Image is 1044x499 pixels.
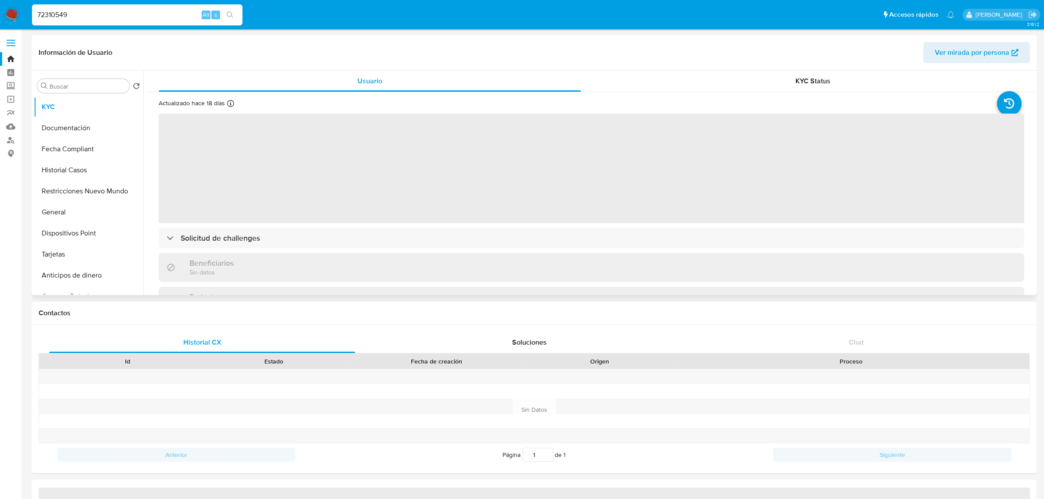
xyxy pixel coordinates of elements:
[34,139,143,160] button: Fecha Compliant
[133,82,140,92] button: Volver al orden por defecto
[34,181,143,202] button: Restricciones Nuevo Mundo
[189,268,234,276] p: Sin datos
[34,118,143,139] button: Documentación
[39,48,112,57] h1: Información de Usuario
[41,82,48,89] button: Buscar
[203,11,210,19] span: Alt
[34,223,143,244] button: Dispositivos Point
[34,265,143,286] button: Anticipos de dinero
[849,337,864,347] span: Chat
[39,309,1030,317] h1: Contactos
[221,9,239,21] button: search-icon
[34,244,143,265] button: Tarjetas
[159,99,225,107] p: Actualizado hace 18 días
[773,448,1012,462] button: Siguiente
[1028,10,1037,19] a: Salir
[159,228,1024,248] div: Solicitud de challenges
[207,357,340,366] div: Estado
[34,286,143,307] button: Cruces y Relaciones
[183,337,221,347] span: Historial CX
[512,337,547,347] span: Soluciones
[50,82,126,90] input: Buscar
[34,160,143,181] button: Historial Casos
[679,357,1023,366] div: Proceso
[159,253,1024,282] div: BeneficiariosSin datos
[181,233,260,243] h3: Solicitud de challenges
[34,96,143,118] button: KYC
[61,357,194,366] div: Id
[159,287,1024,315] div: Parientes
[889,10,938,19] span: Accesos rápidos
[214,11,217,19] span: s
[533,357,666,366] div: Origen
[923,42,1030,63] button: Ver mirada por persona
[796,76,831,86] span: KYC Status
[353,357,520,366] div: Fecha de creación
[34,202,143,223] button: General
[189,258,234,268] h3: Beneficiarios
[935,42,1009,63] span: Ver mirada por persona
[189,292,222,302] h3: Parientes
[947,11,955,18] a: Notificaciones
[564,450,566,459] span: 1
[32,9,242,21] input: Buscar usuario o caso...
[357,76,382,86] span: Usuario
[159,114,1024,223] span: ‌
[503,448,566,462] span: Página de
[976,11,1025,19] p: camilafernanda.paredessaldano@mercadolibre.cl
[57,448,296,462] button: Anterior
